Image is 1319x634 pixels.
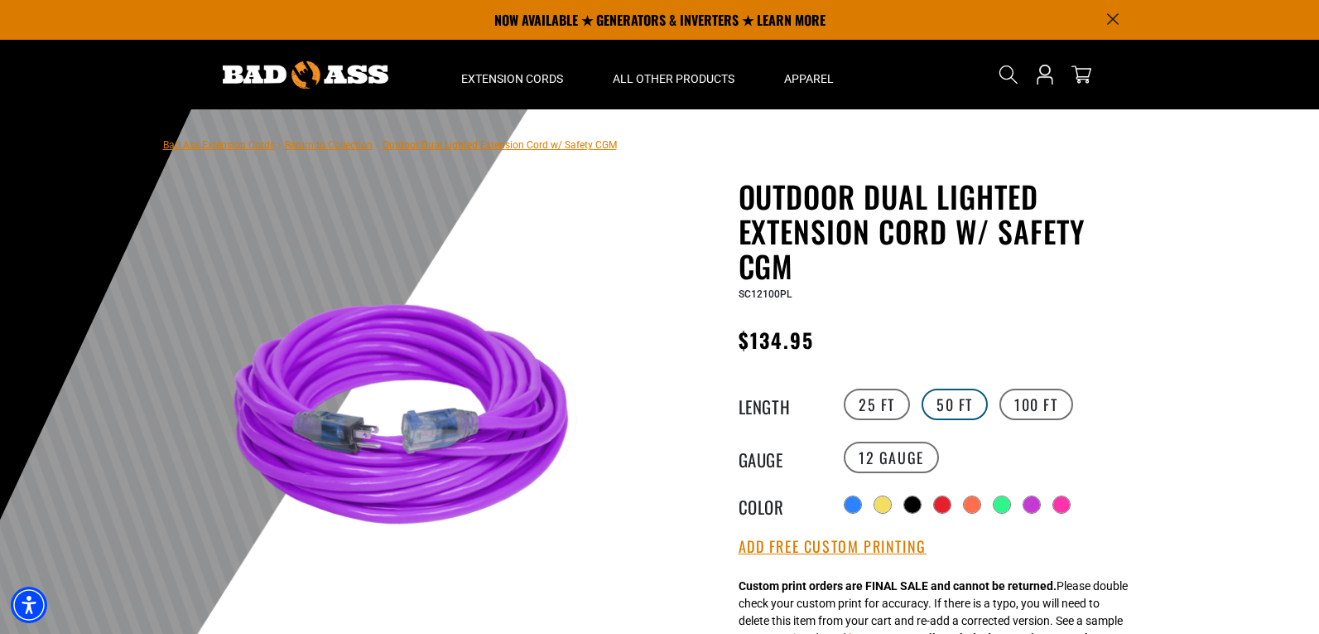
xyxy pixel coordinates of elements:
[844,389,910,420] label: 25 FT
[739,579,1057,593] strong: Custom print orders are FINAL SALE and cannot be returned.
[163,134,617,154] nav: breadcrumbs
[759,40,859,109] summary: Apparel
[1068,65,1095,85] a: cart
[995,61,1022,88] summary: Search
[285,139,373,151] a: Return to Collection
[383,139,617,151] span: Outdoor Dual Lighted Extension Cord w/ Safety CGM
[376,139,379,151] span: ›
[223,61,388,89] img: Bad Ass Extension Cords
[613,71,734,86] span: All Other Products
[739,538,927,556] button: Add Free Custom Printing
[739,288,792,300] span: SC12100PL
[739,494,821,515] legend: Color
[278,139,282,151] span: ›
[1032,40,1058,109] a: Open this option
[739,179,1144,283] h1: Outdoor Dual Lighted Extension Cord w/ Safety CGM
[163,139,275,151] a: Bad Ass Extension Cords
[844,442,939,473] label: 12 Gauge
[922,389,988,420] label: 50 FT
[739,394,821,415] legend: Length
[784,71,834,86] span: Apparel
[999,389,1073,420] label: 100 FT
[461,71,563,86] span: Extension Cords
[588,40,759,109] summary: All Other Products
[212,221,611,621] img: Purple
[436,40,588,109] summary: Extension Cords
[11,587,47,623] div: Accessibility Menu
[739,325,815,355] span: $134.95
[739,447,821,468] legend: Gauge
